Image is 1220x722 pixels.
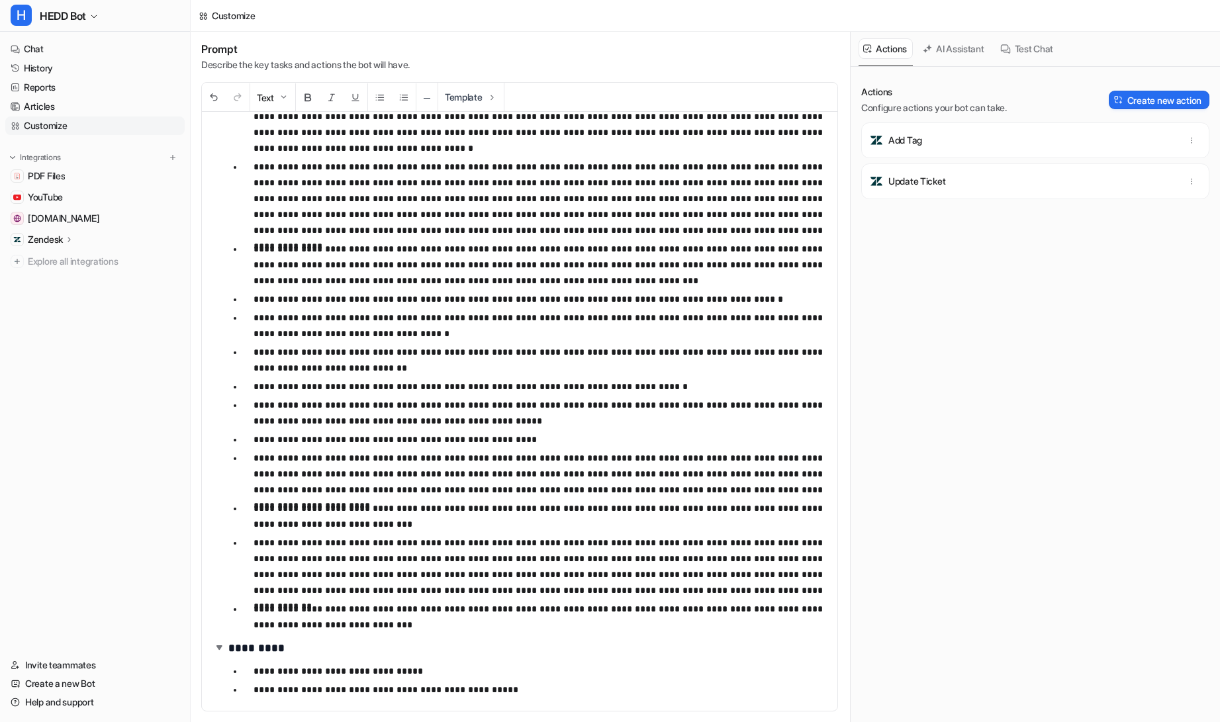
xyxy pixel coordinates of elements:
[861,85,1007,99] p: Actions
[5,656,185,674] a: Invite teammates
[438,83,504,111] button: Template
[13,193,21,201] img: YouTube
[416,83,438,112] button: ─
[5,674,185,693] a: Create a new Bot
[5,59,185,77] a: History
[28,169,65,183] span: PDF Files
[392,83,416,112] button: Ordered List
[212,641,226,654] img: expand-arrow.svg
[201,42,410,56] h1: Prompt
[40,7,86,25] span: HEDD Bot
[168,153,177,162] img: menu_add.svg
[5,97,185,116] a: Articles
[5,40,185,58] a: Chat
[303,92,313,103] img: Bold
[861,101,1007,114] p: Configure actions your bot can take.
[5,693,185,711] a: Help and support
[201,58,410,71] p: Describe the key tasks and actions the bot will have.
[13,172,21,180] img: PDF Files
[5,252,185,271] a: Explore all integrations
[888,134,922,147] p: Add Tag
[5,209,185,228] a: hedd.audio[DOMAIN_NAME]
[326,92,337,103] img: Italic
[350,92,361,103] img: Underline
[375,92,385,103] img: Unordered List
[5,78,185,97] a: Reports
[399,92,409,103] img: Ordered List
[28,212,99,225] span: [DOMAIN_NAME]
[5,167,185,185] a: PDF FilesPDF Files
[11,255,24,268] img: explore all integrations
[11,5,32,26] span: H
[209,92,219,103] img: Undo
[870,175,883,188] img: Update Ticket icon
[202,83,226,112] button: Undo
[226,83,250,112] button: Redo
[8,153,17,162] img: expand menu
[487,92,497,103] img: Template
[918,38,990,59] button: AI Assistant
[888,175,945,188] p: Update Ticket
[5,151,65,164] button: Integrations
[344,83,367,112] button: Underline
[278,92,289,103] img: Dropdown Down Arrow
[13,214,21,222] img: hedd.audio
[859,38,913,59] button: Actions
[212,9,255,23] div: Customize
[20,152,61,163] p: Integrations
[870,134,883,147] img: Add Tag icon
[1114,95,1123,105] img: Create action
[368,83,392,112] button: Unordered List
[1109,91,1209,109] button: Create new action
[232,92,243,103] img: Redo
[320,83,344,112] button: Italic
[28,251,179,272] span: Explore all integrations
[28,191,63,204] span: YouTube
[5,188,185,206] a: YouTubeYouTube
[5,116,185,135] a: Customize
[250,83,295,112] button: Text
[296,83,320,112] button: Bold
[28,233,63,246] p: Zendesk
[996,38,1059,59] button: Test Chat
[13,236,21,244] img: Zendesk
